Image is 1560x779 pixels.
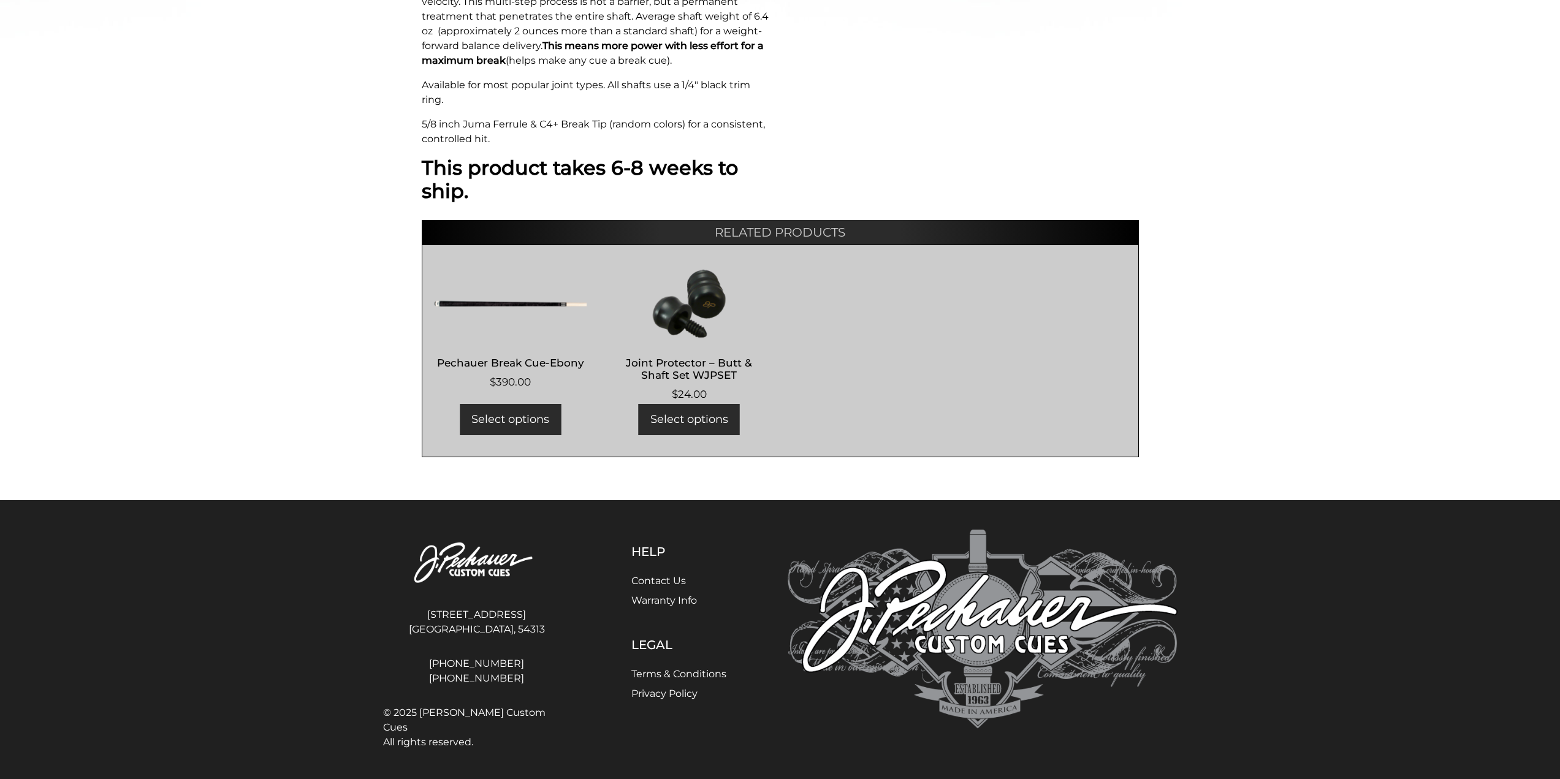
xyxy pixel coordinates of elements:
span: © 2025 [PERSON_NAME] Custom Cues All rights reserved. [383,705,571,750]
strong: This product takes 6-8 weeks to ship. [422,156,738,203]
a: Contact Us [631,575,686,587]
address: [STREET_ADDRESS] [GEOGRAPHIC_DATA], 54313 [383,602,571,642]
a: Warranty Info [631,595,697,606]
span: $ [672,388,678,400]
bdi: 24.00 [672,388,707,400]
a: [PHONE_NUMBER] [383,656,571,671]
h5: Help [631,544,726,559]
a: Joint Protector – Butt & Shaft Set WJPSET $24.00 [613,267,766,402]
a: [PHONE_NUMBER] [383,671,571,686]
h2: Related products [422,220,1139,245]
a: Pechauer Break Cue-Ebony $390.00 [435,267,587,390]
img: Pechauer Break Cue-Ebony [435,267,587,340]
h2: Pechauer Break Cue-Ebony [435,351,587,374]
h2: Joint Protector – Butt & Shaft Set WJPSET [613,351,766,387]
p: 5/8 inch Juma Ferrule & C4+ Break Tip (random colors) for a consistent, controlled hit. [422,117,773,146]
a: Select options for “Joint Protector - Butt & Shaft Set WJPSET” [639,404,740,435]
img: Pechauer Custom Cues [788,530,1178,729]
bdi: 390.00 [490,376,531,388]
strong: This means more power with less effort for a maximum break [422,40,764,66]
img: Joint Protector - Butt & Shaft Set WJPSET [613,267,766,340]
span: $ [490,376,496,388]
h5: Legal [631,637,726,652]
p: Available for most popular joint types. All shafts use a 1/4" black trim ring. [422,78,773,107]
img: Pechauer Custom Cues [383,530,571,598]
a: Privacy Policy [631,688,698,699]
a: Add to cart: “Pechauer Break Cue-Ebony” [460,404,561,435]
a: Terms & Conditions [631,668,726,680]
